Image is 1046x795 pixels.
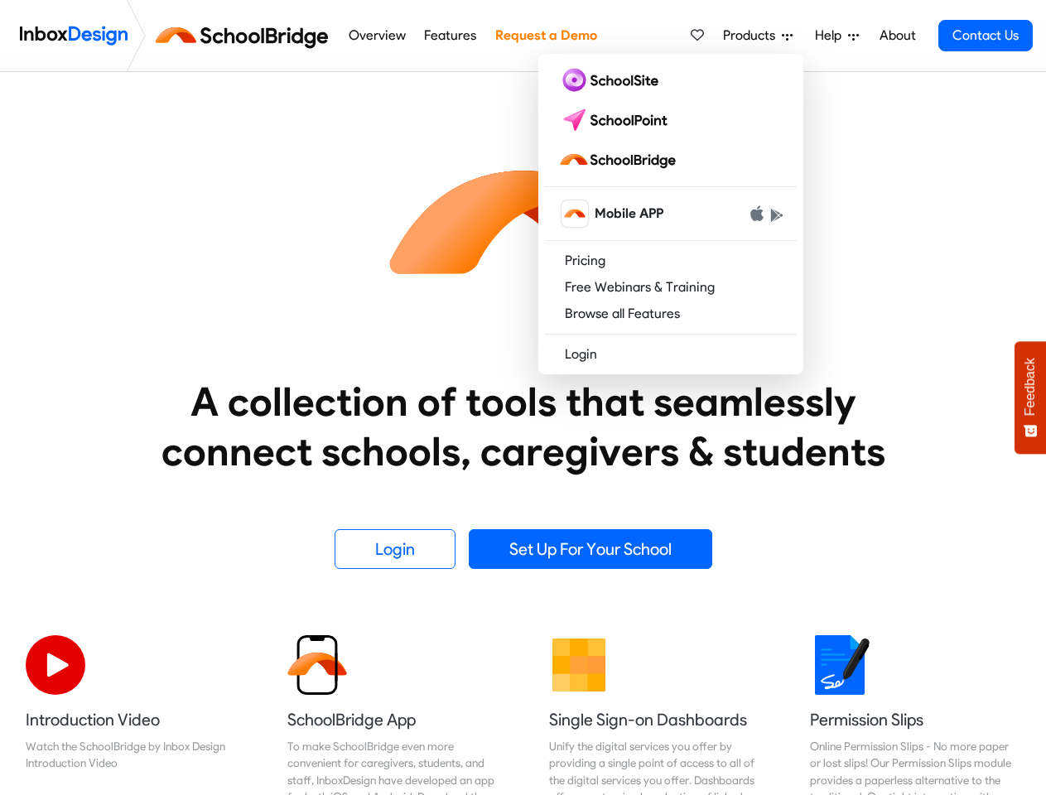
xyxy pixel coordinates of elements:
[545,194,797,234] a: schoolbridge icon Mobile APP
[938,20,1033,51] a: Contact Us
[558,147,682,173] img: schoolbridge logo
[287,708,498,731] h5: SchoolBridge App
[545,248,797,274] a: Pricing
[287,635,347,695] img: 2022_01_13_icon_sb_app.svg
[26,635,85,695] img: 2022_07_11_icon_video_playback.svg
[808,19,865,52] a: Help
[716,19,799,52] a: Products
[152,16,339,55] img: schoolbridge logo
[490,19,601,52] a: Request a Demo
[1023,358,1038,416] span: Feedback
[810,708,1020,731] h5: Permission Slips
[723,26,782,46] span: Products
[1015,341,1046,454] button: Feedback - Show survey
[810,635,870,695] img: 2022_01_18_icon_signature.svg
[549,708,759,731] h5: Single Sign-on Dashboards
[595,204,663,224] span: Mobile APP
[815,26,848,46] span: Help
[558,67,665,94] img: schoolsite logo
[545,341,797,368] a: Login
[558,107,675,133] img: schoolpoint logo
[26,738,236,772] div: Watch the SchoolBridge by Inbox Design Introduction Video
[538,54,803,374] div: Products
[875,19,920,52] a: About
[420,19,481,52] a: Features
[374,72,672,370] img: icon_schoolbridge.svg
[562,200,588,227] img: schoolbridge icon
[549,635,609,695] img: 2022_01_13_icon_grid.svg
[545,274,797,301] a: Free Webinars & Training
[469,529,712,569] a: Set Up For Your School
[344,19,410,52] a: Overview
[335,529,456,569] a: Login
[545,301,797,327] a: Browse all Features
[26,708,236,731] h5: Introduction Video
[130,377,917,476] heading: A collection of tools that seamlessly connect schools, caregivers & students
